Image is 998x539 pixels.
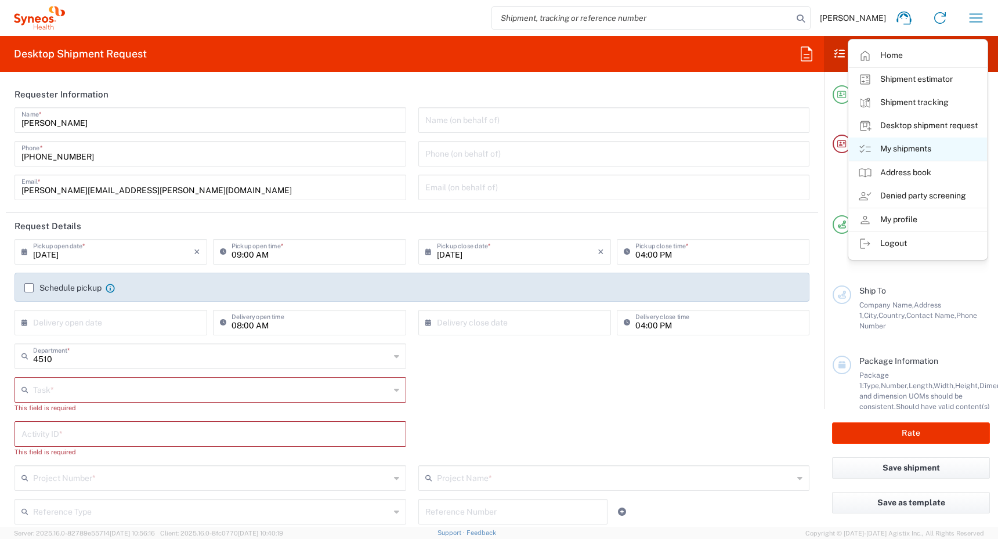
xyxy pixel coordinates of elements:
[14,47,147,61] h2: Desktop Shipment Request
[881,381,909,390] span: Number,
[492,7,793,29] input: Shipment, tracking or reference number
[859,286,886,295] span: Ship To
[863,381,881,390] span: Type,
[15,89,109,100] h2: Requester Information
[849,138,987,161] a: My shipments
[934,381,955,390] span: Width,
[805,528,984,538] span: Copyright © [DATE]-[DATE] Agistix Inc., All Rights Reserved
[15,220,81,232] h2: Request Details
[849,44,987,67] a: Home
[194,243,200,261] i: ×
[849,68,987,91] a: Shipment estimator
[878,311,906,320] span: Country,
[859,356,938,366] span: Package Information
[598,243,604,261] i: ×
[160,530,283,537] span: Client: 2025.16.0-8fc0770
[15,403,406,413] div: This field is required
[467,529,496,536] a: Feedback
[906,311,956,320] span: Contact Name,
[849,91,987,114] a: Shipment tracking
[896,402,990,411] span: Should have valid content(s)
[14,530,155,537] span: Server: 2025.16.0-82789e55714
[24,283,102,292] label: Schedule pickup
[955,381,979,390] span: Height,
[832,422,990,444] button: Rate
[859,301,914,309] span: Company Name,
[849,232,987,255] a: Logout
[849,114,987,138] a: Desktop shipment request
[909,381,934,390] span: Length,
[849,161,987,185] a: Address book
[859,371,889,390] span: Package 1:
[238,530,283,537] span: [DATE] 10:40:19
[614,504,630,520] a: Add Reference
[820,13,886,23] span: [PERSON_NAME]
[832,492,990,513] button: Save as template
[864,311,878,320] span: City,
[834,47,949,61] h2: Shipment Checklist
[832,457,990,479] button: Save shipment
[849,208,987,231] a: My profile
[15,447,406,457] div: This field is required
[110,530,155,537] span: [DATE] 10:56:16
[437,529,467,536] a: Support
[849,185,987,208] a: Denied party screening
